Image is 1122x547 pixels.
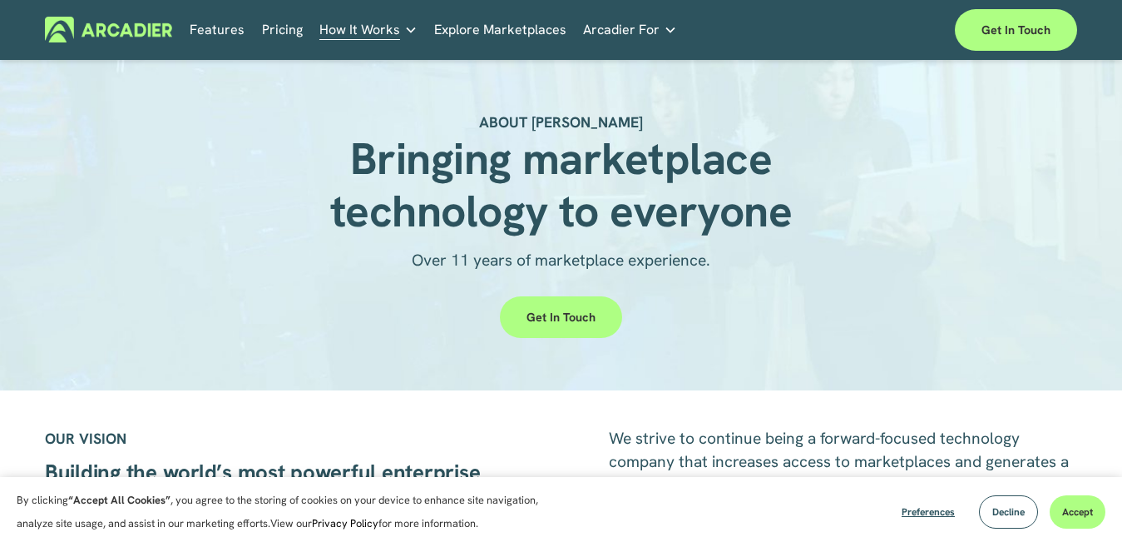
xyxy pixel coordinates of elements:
a: Pricing [262,17,303,42]
img: Arcadier [45,17,172,42]
span: We strive to continue being a forward-focused technology company that increases access to marketp... [609,428,1073,542]
span: How It Works [319,18,400,42]
a: folder dropdown [319,17,418,42]
button: Accept [1050,495,1105,529]
button: Decline [979,495,1038,529]
span: Preferences [902,505,955,519]
strong: “Accept All Cookies” [68,493,171,507]
span: Accept [1062,505,1093,519]
button: Preferences [889,495,967,529]
strong: OUR VISION [45,429,126,448]
a: Privacy Policy [312,516,378,530]
span: Arcadier For [583,18,660,42]
p: By clicking , you agree to the storing of cookies on your device to enhance site navigation, anal... [17,489,557,535]
a: Features [190,17,245,42]
strong: ABOUT [PERSON_NAME] [479,112,643,132]
a: Explore Marketplaces [434,17,566,42]
a: Get in touch [500,296,622,338]
span: Over 11 years of marketplace experience. [412,250,710,271]
a: folder dropdown [583,17,677,42]
a: Get in touch [955,9,1077,51]
span: Decline [992,505,1025,519]
strong: Bringing marketplace technology to everyone [330,130,792,240]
